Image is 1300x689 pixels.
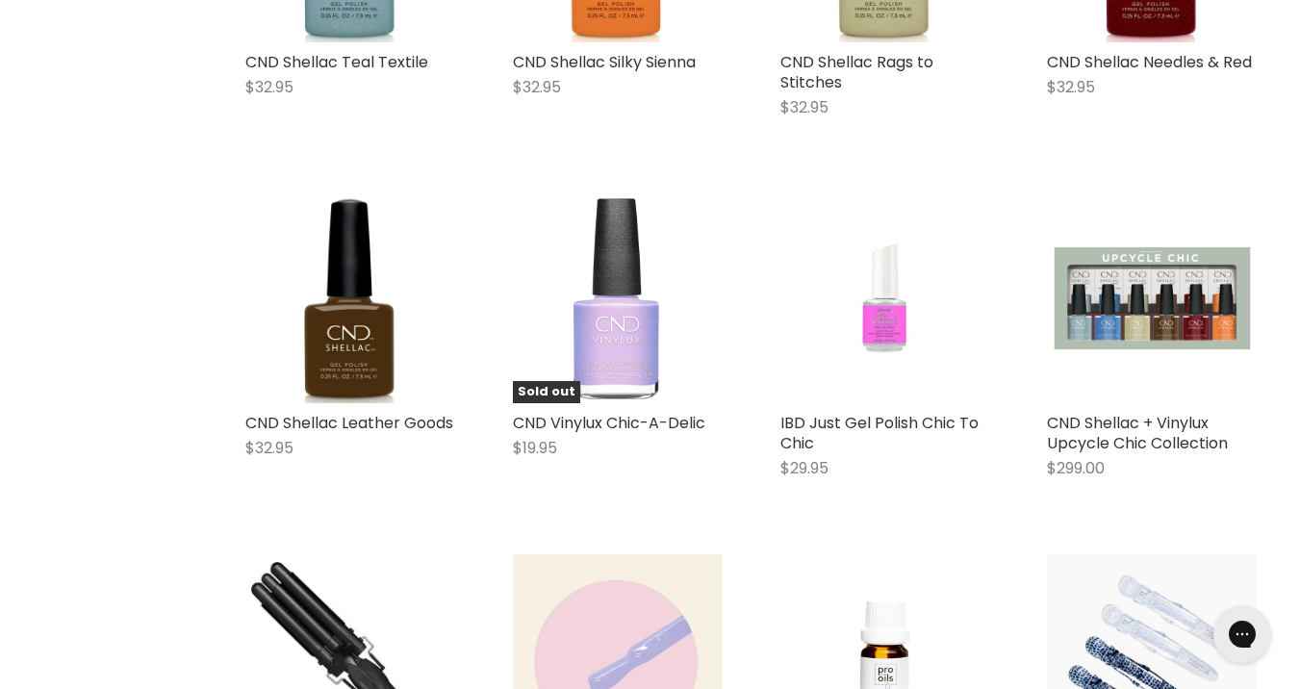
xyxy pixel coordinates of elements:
[1047,51,1252,73] a: CND Shellac Needles & Red
[513,76,561,98] span: $32.95
[245,51,428,73] a: CND Shellac Teal Textile
[513,437,557,459] span: $19.95
[1047,412,1228,454] a: CND Shellac + Vinylux Upcycle Chic Collection
[815,193,955,403] img: IBD Just Gel Polish Chic To Chic
[513,51,696,73] a: CND Shellac Silky Sienna
[245,412,453,434] a: CND Shellac Leather Goods
[513,193,723,403] img: CND Vinylux Chic-A-Delic
[245,76,293,98] span: $32.95
[513,193,723,403] a: CND Vinylux Chic-A-DelicSold out
[780,457,828,479] span: $29.95
[1047,193,1257,403] img: CND Shellac + Vinylux Upcycle Chic Collection
[780,193,990,403] a: IBD Just Gel Polish Chic To Chic
[1204,599,1281,670] iframe: Gorgias live chat messenger
[780,96,828,118] span: $32.95
[513,381,580,403] span: Sold out
[245,437,293,459] span: $32.95
[513,412,705,434] a: CND Vinylux Chic-A-Delic
[780,51,933,93] a: CND Shellac Rags to Stitches
[245,193,455,403] img: CND Shellac Leather Goods
[1047,76,1095,98] span: $32.95
[780,412,979,454] a: IBD Just Gel Polish Chic To Chic
[1047,457,1105,479] span: $299.00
